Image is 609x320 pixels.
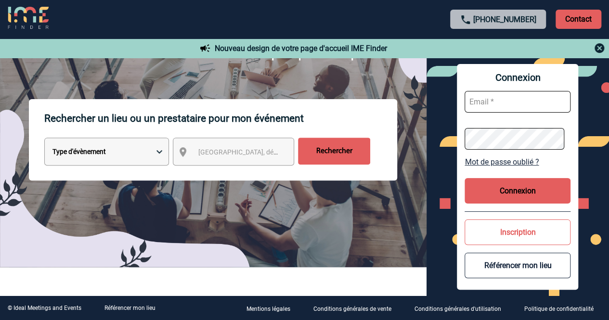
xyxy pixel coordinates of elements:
button: Inscription [465,219,570,245]
p: Rechercher un lieu ou un prestataire pour mon événement [44,99,397,138]
a: Conditions générales d'utilisation [407,304,517,313]
a: [PHONE_NUMBER] [473,15,536,24]
button: Connexion [465,178,570,204]
p: Mentions légales [246,306,290,312]
a: Mentions légales [239,304,306,313]
input: Email * [465,91,570,113]
span: [GEOGRAPHIC_DATA], département, région... [198,148,332,156]
a: Référencer mon lieu [104,305,155,311]
input: Rechercher [298,138,370,165]
p: Conditions générales de vente [313,306,391,312]
button: Référencer mon lieu [465,253,570,278]
img: call-24-px.png [460,14,471,26]
p: Politique de confidentialité [524,306,594,312]
p: Conditions générales d'utilisation [415,306,501,312]
span: Connexion [465,72,570,83]
p: Contact [556,10,601,29]
a: Mot de passe oublié ? [465,157,570,166]
a: Politique de confidentialité [517,304,609,313]
div: © Ideal Meetings and Events [8,305,81,311]
a: Conditions générales de vente [306,304,407,313]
